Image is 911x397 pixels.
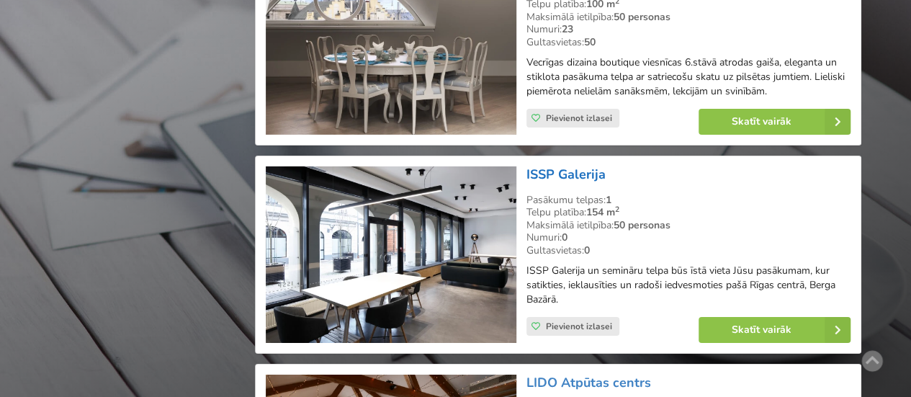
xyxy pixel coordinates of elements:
[526,23,851,36] div: Numuri:
[526,244,851,257] div: Gultasvietas:
[266,166,516,343] img: Neierastas vietas | Rīga | ISSP Galerija
[614,218,670,232] strong: 50 personas
[526,264,851,307] p: ISSP Galerija un semināru telpa būs īstā vieta Jūsu pasākumam, kur satikties, ieklausīties un rad...
[526,166,606,183] a: ISSP Galerija
[526,11,851,24] div: Maksimālā ietilpība:
[584,35,596,49] strong: 50
[526,219,851,232] div: Maksimālā ietilpība:
[699,109,851,135] a: Skatīt vairāk
[606,193,611,207] strong: 1
[526,206,851,219] div: Telpu platība:
[546,112,612,124] span: Pievienot izlasei
[586,205,619,219] strong: 154 m
[526,55,851,99] p: Vecrīgas dizaina boutique viesnīcas 6.stāvā atrodas gaiša, eleganta un stiklota pasākuma telpa ar...
[584,244,590,257] strong: 0
[526,36,851,49] div: Gultasvietas:
[699,317,851,343] a: Skatīt vairāk
[562,22,573,36] strong: 23
[615,204,619,215] sup: 2
[526,374,651,391] a: LIDO Atpūtas centrs
[526,194,851,207] div: Pasākumu telpas:
[614,10,670,24] strong: 50 personas
[562,231,567,244] strong: 0
[546,321,612,332] span: Pievienot izlasei
[526,231,851,244] div: Numuri:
